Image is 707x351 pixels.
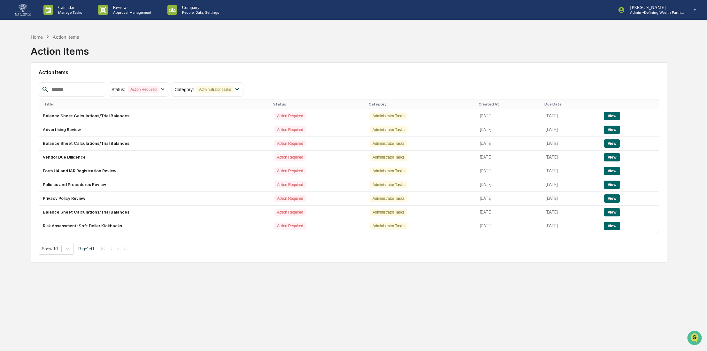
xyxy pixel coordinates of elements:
[44,102,268,106] div: Title
[109,51,116,59] button: Start new chat
[273,102,364,106] div: Status
[31,40,89,57] div: Action Items
[687,330,704,347] iframe: Open customer support
[78,246,94,251] span: Page 1 of 1
[45,108,77,113] a: Powered byPylon
[542,123,600,137] td: [DATE]
[39,69,659,75] h2: Action Items
[64,108,77,113] span: Pylon
[39,151,271,164] td: Vendor Due Diligence
[6,93,12,98] div: 🔎
[370,168,407,175] div: Administrator Tasks
[22,55,81,60] div: We're available if you need us!
[53,10,85,15] p: Manage Tasks
[370,222,407,230] div: Administrator Tasks
[604,113,620,118] a: View
[53,81,79,87] span: Attestations
[274,181,306,188] div: Action Required
[476,178,542,192] td: [DATE]
[370,126,407,133] div: Administrator Tasks
[370,140,407,147] div: Administrator Tasks
[370,154,407,161] div: Administrator Tasks
[542,178,600,192] td: [DATE]
[174,87,194,92] span: Category :
[542,206,600,219] td: [DATE]
[108,246,114,251] button: <
[115,246,121,251] button: >
[39,219,271,233] td: Risk Assessment: Soft Dollar Kickbacks
[476,123,542,137] td: [DATE]
[53,34,79,40] div: Action Items
[44,78,82,90] a: 🗄️Attestations
[542,109,600,123] td: [DATE]
[122,246,129,251] button: >|
[6,13,116,24] p: How can we help?
[370,209,407,216] div: Administrator Tasks
[39,178,271,192] td: Policies and Procedures Review
[604,181,620,189] button: View
[4,78,44,90] a: 🖐️Preclearance
[604,153,620,161] button: View
[476,219,542,233] td: [DATE]
[604,223,620,228] a: View
[46,81,51,86] div: 🗄️
[625,10,684,15] p: Admin • Defining Wealth Partners
[108,10,155,15] p: Approval Management
[604,196,620,201] a: View
[128,86,159,93] div: Action Required
[604,141,620,146] a: View
[111,87,126,92] span: Status :
[370,195,407,202] div: Administrator Tasks
[15,4,31,16] img: logo
[39,164,271,178] td: Form U4 and IAR Registration Review
[4,90,43,102] a: 🔎Data Lookup
[196,86,234,93] div: Administrator Tasks
[6,81,12,86] div: 🖐️
[99,246,106,251] button: |<
[274,209,306,216] div: Action Required
[39,206,271,219] td: Balance Sheet Calculations/Trial Balances
[31,34,43,40] div: Home
[6,49,18,60] img: 1746055101610-c473b297-6a78-478c-a979-82029cc54cd1
[274,154,306,161] div: Action Required
[476,109,542,123] td: [DATE]
[604,126,620,134] button: View
[604,127,620,132] a: View
[604,208,620,216] button: View
[476,151,542,164] td: [DATE]
[108,5,155,10] p: Reviews
[604,168,620,173] a: View
[476,137,542,151] td: [DATE]
[542,137,600,151] td: [DATE]
[544,102,597,106] div: Due Date
[604,182,620,187] a: View
[476,206,542,219] td: [DATE]
[274,195,306,202] div: Action Required
[370,113,407,120] div: Administrator Tasks
[274,126,306,133] div: Action Required
[39,137,271,151] td: Balance Sheet Calculations/Trial Balances
[604,222,620,230] button: View
[370,181,407,188] div: Administrator Tasks
[604,139,620,148] button: View
[476,164,542,178] td: [DATE]
[369,102,473,106] div: Category
[274,140,306,147] div: Action Required
[542,164,600,178] td: [DATE]
[39,109,271,123] td: Balance Sheet Calculations/Trial Balances
[476,192,542,206] td: [DATE]
[22,49,105,55] div: Start new chat
[177,5,222,10] p: Company
[274,113,306,120] div: Action Required
[604,112,620,120] button: View
[39,192,271,206] td: Privacy Policy Review
[274,222,306,230] div: Action Required
[39,123,271,137] td: Advertising Review
[604,210,620,215] a: View
[479,102,539,106] div: Created At
[542,192,600,206] td: [DATE]
[604,194,620,203] button: View
[604,167,620,175] button: View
